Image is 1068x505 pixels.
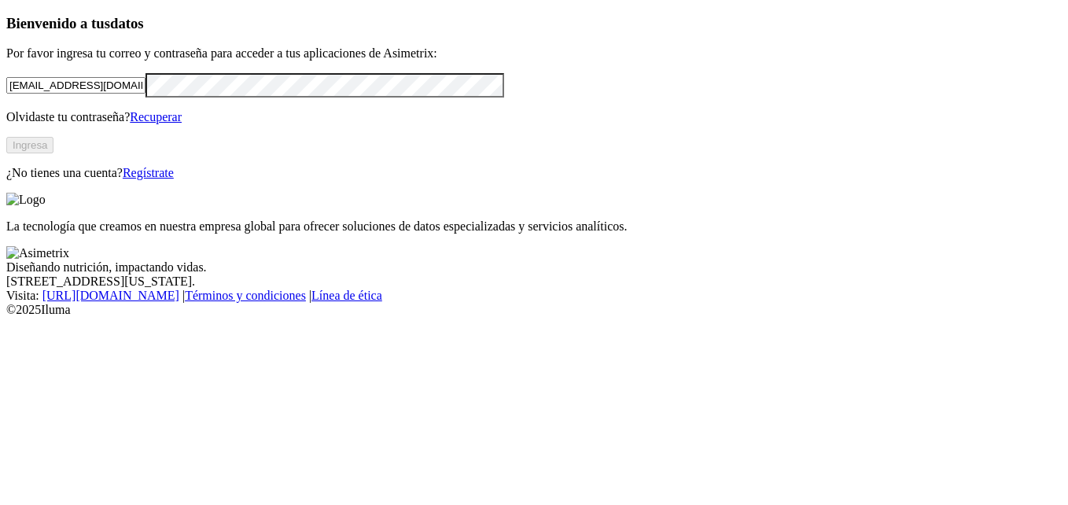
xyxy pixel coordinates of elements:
a: Términos y condiciones [185,289,306,302]
a: Línea de ética [311,289,382,302]
button: Ingresa [6,137,53,153]
img: Logo [6,193,46,207]
a: Regístrate [123,166,174,179]
p: La tecnología que creamos en nuestra empresa global para ofrecer soluciones de datos especializad... [6,219,1062,234]
p: Por favor ingresa tu correo y contraseña para acceder a tus aplicaciones de Asimetrix: [6,46,1062,61]
a: Recuperar [130,110,182,123]
p: Olvidaste tu contraseña? [6,110,1062,124]
div: [STREET_ADDRESS][US_STATE]. [6,275,1062,289]
div: Diseñando nutrición, impactando vidas. [6,260,1062,275]
h3: Bienvenido a tus [6,15,1062,32]
span: datos [110,15,144,31]
div: Visita : | | [6,289,1062,303]
img: Asimetrix [6,246,69,260]
div: © 2025 Iluma [6,303,1062,317]
input: Tu correo [6,77,145,94]
p: ¿No tienes una cuenta? [6,166,1062,180]
a: [URL][DOMAIN_NAME] [42,289,179,302]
